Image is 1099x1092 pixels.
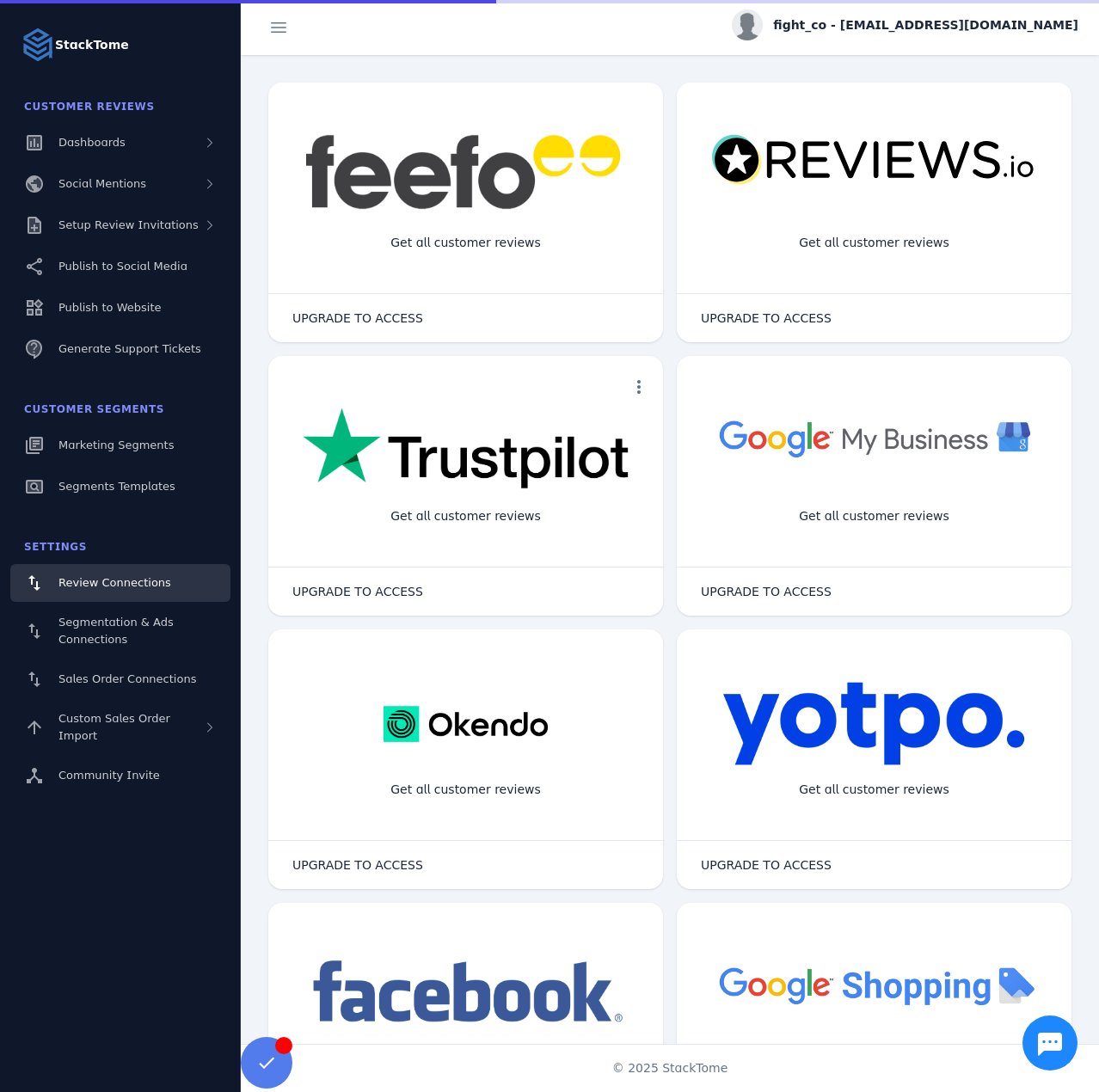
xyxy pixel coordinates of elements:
div: Get all customer reviews [377,767,555,813]
span: UPGRADE TO ACCESS [701,586,832,598]
a: Marketing Segments [10,426,230,464]
span: UPGRADE TO ACCESS [292,586,423,598]
div: Import Products from Google [772,1040,975,1086]
button: UPGRADE TO ACCESS [275,301,440,335]
span: Social Mentions [58,177,146,190]
img: feefo.png [303,134,629,210]
div: Get all customer reviews [377,494,555,539]
img: facebook.png [303,954,629,1031]
a: Segmentation & Ads Connections [10,605,230,657]
span: Setup Review Invitations [58,218,199,231]
button: UPGRADE TO ACCESS [275,574,440,609]
img: Logo image [21,28,55,62]
img: googleshopping.png [711,954,1037,1015]
button: fight_co - [EMAIL_ADDRESS][DOMAIN_NAME] [732,9,1078,40]
span: Customer Reviews [24,101,155,113]
a: Segments Templates [10,468,230,506]
span: Segmentation & Ads Connections [58,616,174,646]
img: yotpo.png [722,681,1026,767]
span: Publish to Social Media [58,260,187,273]
img: okendo.webp [384,681,548,767]
span: © 2025 StackTome [612,1059,728,1077]
div: Get all customer reviews [785,767,963,813]
span: Community Invite [58,769,160,782]
span: Review Connections [58,576,171,589]
span: Sales Order Connections [58,672,196,685]
div: Get all customer reviews [785,494,963,539]
span: Segments Templates [58,480,175,493]
img: trustpilot.png [303,408,629,492]
button: UPGRADE TO ACCESS [684,848,849,882]
span: UPGRADE TO ACCESS [701,859,832,871]
span: fight_co - [EMAIL_ADDRESS][DOMAIN_NAME] [773,16,1078,34]
a: Review Connections [10,564,230,602]
a: Generate Support Tickets [10,330,230,368]
span: UPGRADE TO ACCESS [292,312,423,324]
div: Get all customer reviews [785,220,963,266]
span: Marketing Segments [58,439,174,451]
span: Generate Support Tickets [58,342,201,355]
button: more [622,370,656,404]
button: UPGRADE TO ACCESS [684,574,849,609]
span: UPGRADE TO ACCESS [701,312,832,324]
a: Sales Order Connections [10,660,230,698]
img: googlebusiness.png [711,408,1037,469]
button: UPGRADE TO ACCESS [684,301,849,335]
span: Publish to Website [58,301,161,314]
a: Community Invite [10,757,230,794]
span: Customer Segments [24,403,164,415]
strong: StackTome [55,36,129,54]
span: Custom Sales Order Import [58,712,170,742]
img: profile.jpg [732,9,763,40]
img: reviewsio.svg [711,134,1037,187]
button: UPGRADE TO ACCESS [275,848,440,882]
a: Publish to Website [10,289,230,327]
a: Publish to Social Media [10,248,230,285]
span: Settings [24,541,87,553]
span: UPGRADE TO ACCESS [292,859,423,871]
div: Get all customer reviews [377,220,555,266]
span: Dashboards [58,136,126,149]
